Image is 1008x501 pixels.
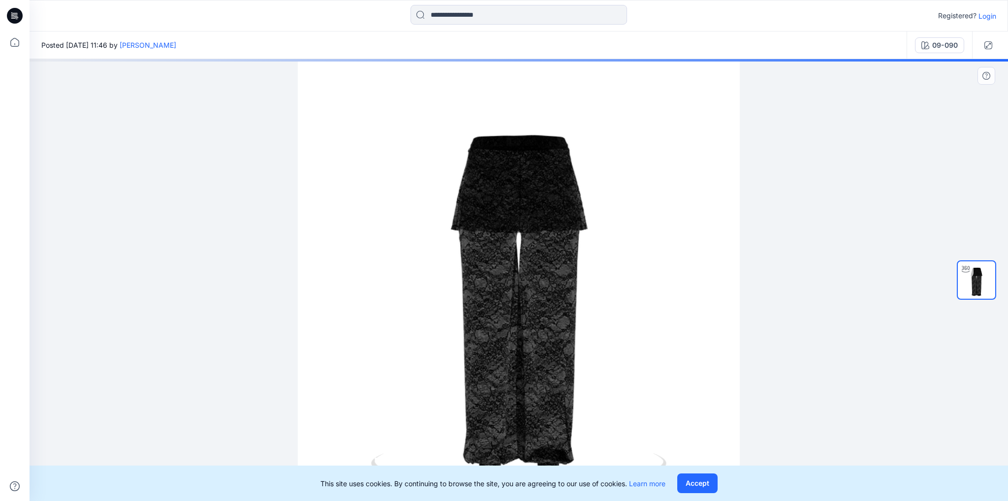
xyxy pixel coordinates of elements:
p: Registered? [938,10,976,22]
button: Accept [677,473,718,493]
div: 09-090 [932,40,958,51]
button: 09-090 [915,37,964,53]
a: Learn more [629,479,665,488]
a: [PERSON_NAME] [120,41,176,49]
img: Arşiv [958,261,995,299]
p: This site uses cookies. By continuing to browse the site, you are agreeing to our use of cookies. [320,478,665,489]
span: Posted [DATE] 11:46 by [41,40,176,50]
p: Login [978,11,996,21]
